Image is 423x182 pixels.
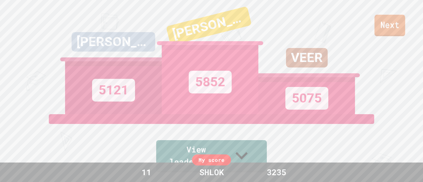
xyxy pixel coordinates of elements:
a: Next [375,15,405,36]
div: 11 [122,166,171,178]
div: My score [192,154,231,165]
div: VEER [286,48,328,67]
div: 5121 [92,79,135,102]
div: [PERSON_NAME] [72,32,155,52]
div: 3235 [252,166,301,178]
div: [PERSON_NAME] [166,6,252,45]
div: 5075 [285,87,328,110]
div: 5852 [189,71,232,93]
div: SHLOK [193,166,230,178]
a: View leaderboard [156,140,267,172]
